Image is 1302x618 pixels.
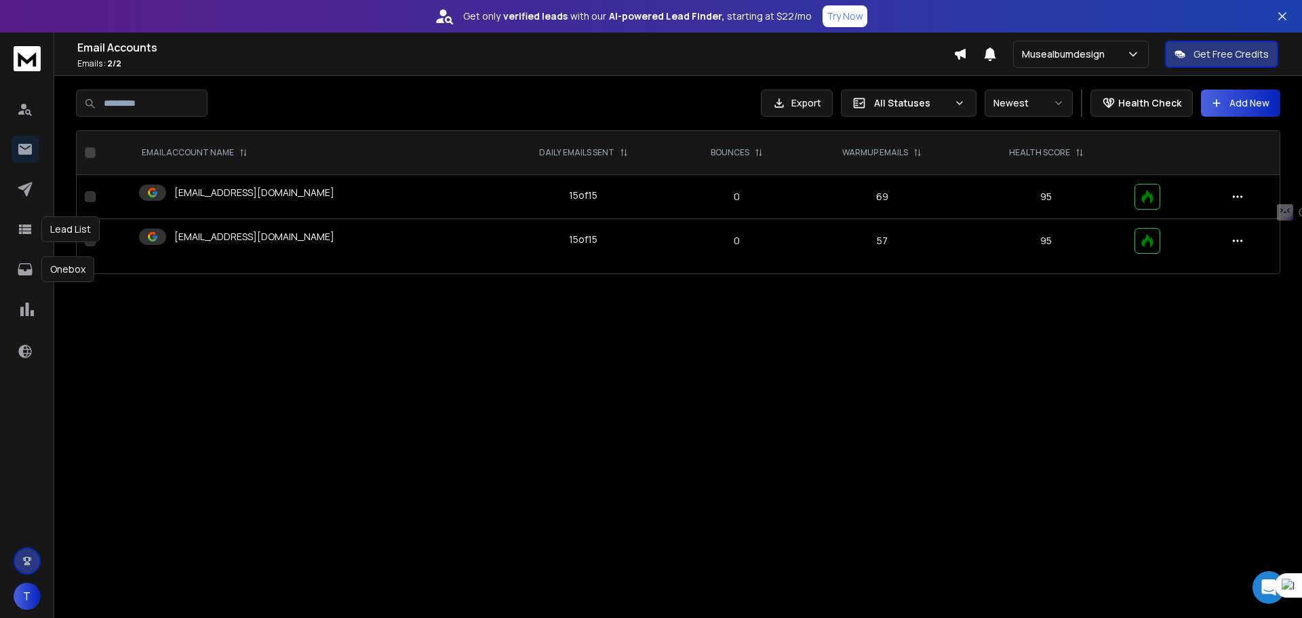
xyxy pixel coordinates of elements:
[569,233,597,246] div: 15 of 15
[14,583,41,610] button: T
[174,230,334,244] p: [EMAIL_ADDRESS][DOMAIN_NAME]
[1118,96,1181,110] p: Health Check
[1009,147,1070,158] p: HEALTH SCORE
[41,256,94,282] div: Onebox
[41,216,100,242] div: Lead List
[1090,90,1193,117] button: Health Check
[503,9,568,23] strong: verified leads
[1252,571,1285,604] div: Open Intercom Messenger
[107,58,121,69] span: 2 / 2
[609,9,724,23] strong: AI-powered Lead Finder,
[1022,47,1110,61] p: Musealbumdesign
[14,46,41,71] img: logo
[761,90,833,117] button: Export
[842,147,908,158] p: WARMUP EMAILS
[463,9,812,23] p: Get only with our starting at $22/mo
[77,58,953,69] p: Emails :
[827,9,863,23] p: Try Now
[684,190,790,204] p: 0
[798,175,966,219] td: 69
[77,39,953,56] h1: Email Accounts
[569,189,597,202] div: 15 of 15
[1201,90,1280,117] button: Add New
[966,175,1126,219] td: 95
[874,96,949,110] p: All Statuses
[985,90,1073,117] button: Newest
[684,234,790,248] p: 0
[174,186,334,199] p: [EMAIL_ADDRESS][DOMAIN_NAME]
[142,147,248,158] div: EMAIL ACCOUNT NAME
[711,147,749,158] p: BOUNCES
[1193,47,1269,61] p: Get Free Credits
[966,219,1126,263] td: 95
[798,219,966,263] td: 57
[823,5,867,27] button: Try Now
[1165,41,1278,68] button: Get Free Credits
[539,147,614,158] p: DAILY EMAILS SENT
